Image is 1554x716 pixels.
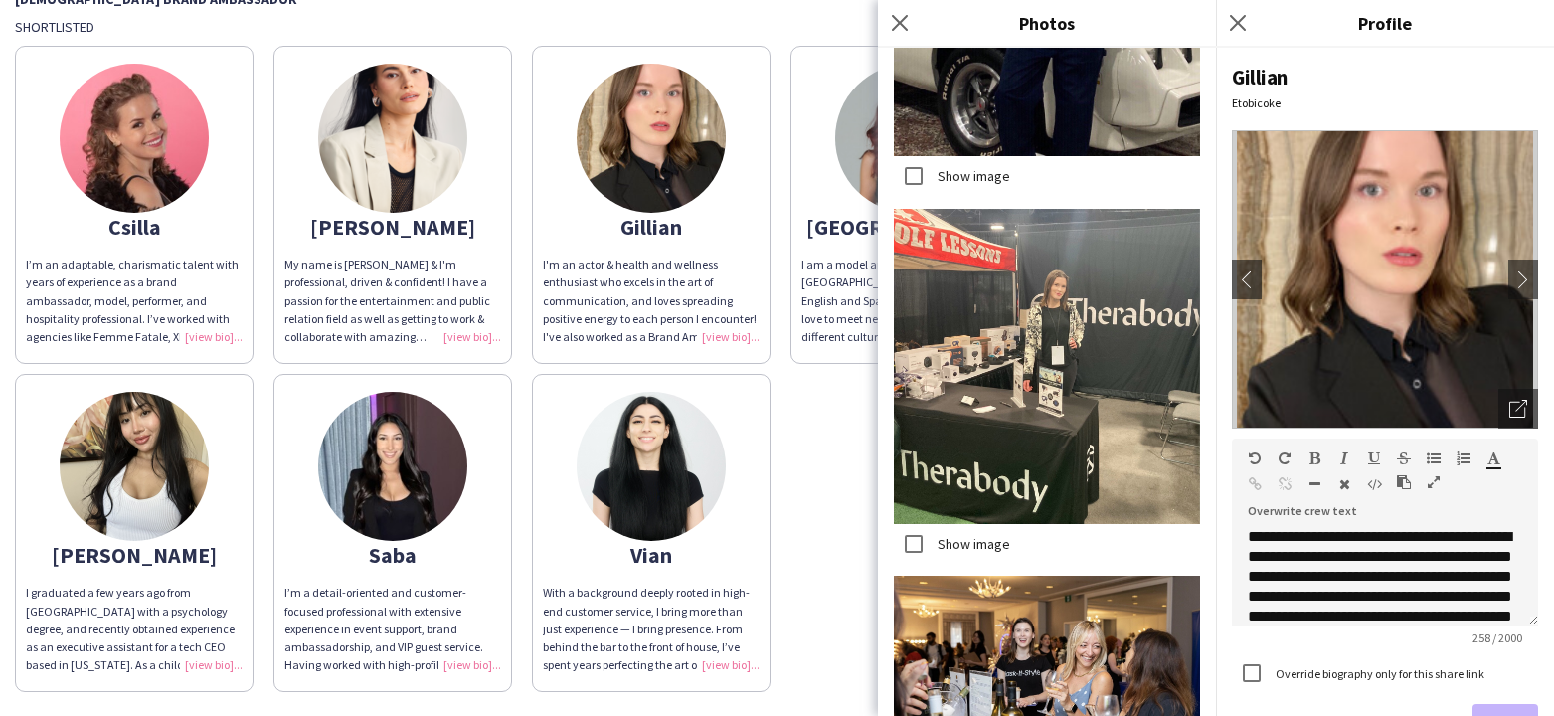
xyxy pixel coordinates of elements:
img: thumb-686ed2b01dae5.jpeg [577,64,726,213]
label: Show image [934,535,1010,553]
div: [PERSON_NAME] [284,218,501,236]
img: Crew photo 1036440 [894,209,1200,524]
img: thumb-6884580e3ef63.jpg [60,64,209,213]
img: thumb-687557a3ccd97.jpg [318,392,467,541]
button: Clear Formatting [1337,476,1351,492]
div: Gillian [1232,64,1538,90]
button: HTML Code [1367,476,1381,492]
button: Italic [1337,450,1351,466]
div: Shortlisted [15,18,1539,36]
button: Ordered List [1457,450,1470,466]
div: I’m an adaptable, charismatic talent with years of experience as a brand ambassador, model, perfo... [26,256,243,346]
img: thumb-39854cd5-1e1b-4859-a9f5-70b3ac76cbb6.jpg [577,392,726,541]
label: Override biography only for this share link [1272,666,1484,681]
div: Vian [543,546,760,564]
img: thumb-68a7447e5e02d.png [318,64,467,213]
div: Gillian [543,218,760,236]
img: Crew avatar or photo [1232,130,1538,429]
div: With a background deeply rooted in high-end customer service, I bring more than just experience —... [543,584,760,674]
div: I’m a detail-oriented and customer-focused professional with extensive experience in event suppor... [284,584,501,674]
button: Redo [1278,450,1292,466]
div: I am a model and actress based in [GEOGRAPHIC_DATA]. I am fluent in both English and Spanish. I’m... [801,256,1018,346]
span: I'm an actor & health and wellness enthusiast who excels in the art of communication, and loves s... [543,257,758,380]
button: Text Color [1486,450,1500,466]
button: Horizontal Line [1307,476,1321,492]
button: Underline [1367,450,1381,466]
div: Csilla [26,218,243,236]
div: I graduated a few years ago from [GEOGRAPHIC_DATA] with a psychology degree, and recently obtaine... [26,584,243,674]
h3: Profile [1216,10,1554,36]
button: Strikethrough [1397,450,1411,466]
div: Etobicoke [1232,95,1538,110]
span: 258 / 2000 [1457,630,1538,645]
button: Bold [1307,450,1321,466]
button: Fullscreen [1427,474,1441,490]
div: Open photos pop-in [1498,389,1538,429]
div: My name is [PERSON_NAME] & I'm professional, driven & confident! I have a passion for the enterta... [284,256,501,346]
button: Undo [1248,450,1262,466]
h3: Photos [878,10,1216,36]
div: [PERSON_NAME] [26,546,243,564]
div: [GEOGRAPHIC_DATA] [801,218,1018,236]
button: Unordered List [1427,450,1441,466]
button: Paste as plain text [1397,474,1411,490]
img: thumb-4ef09eab-5109-47b9-bb7f-77f7103c1f44.jpg [60,392,209,541]
div: Saba [284,546,501,564]
img: thumb-35fa3feb-fcf2-430b-b907-b0b90241f34d.jpg [835,64,984,213]
label: Show image [934,167,1010,185]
